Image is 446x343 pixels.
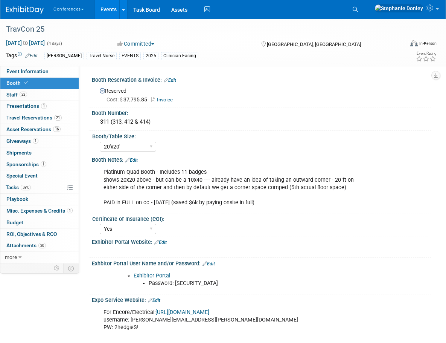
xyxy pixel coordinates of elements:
div: Exhbitor Portal User Name and/or Password: [92,258,431,268]
a: Playbook [0,194,79,205]
span: 1 [33,138,38,144]
span: more [5,254,17,260]
td: Tags [6,52,38,60]
a: [URL][DOMAIN_NAME] [155,309,209,315]
span: Playbook [6,196,28,202]
div: Event Rating [416,52,436,55]
span: to [22,40,29,46]
span: ROI, Objectives & ROO [6,231,57,237]
a: Booth [0,78,79,89]
a: Staff22 [0,89,79,101]
div: Clinician-Facing [161,52,198,60]
span: 37,795.85 [107,96,150,103]
a: Edit [148,298,160,303]
span: 22 [20,92,27,97]
span: Travel Reservations [6,115,62,121]
span: [GEOGRAPHIC_DATA], [GEOGRAPHIC_DATA] [267,41,361,47]
div: 2025 [143,52,158,60]
i: Booth reservation complete [24,81,28,85]
div: Booth/Table Size: [92,131,428,140]
div: EVENTS [119,52,141,60]
a: Presentations1 [0,101,79,112]
div: TravCon 25 [3,23,394,36]
span: Cost: $ [107,96,123,103]
span: 59% [21,185,31,190]
div: Booth Reservation & Invoice: [92,74,431,84]
span: Special Event [6,173,38,179]
a: Edit [202,261,215,266]
div: Platinum Quad Booth - Includes 11 badges shows 20x20 above - but can be a 10x40 ---- already have... [98,165,363,210]
span: 1 [67,208,73,213]
div: Certificate of Insurance (COI): [92,213,428,223]
span: Misc. Expenses & Credits [6,208,73,214]
a: Edit [154,240,167,245]
a: more [0,252,79,263]
span: Budget [6,219,23,225]
span: Presentations [6,103,47,109]
img: ExhibitDay [6,6,44,14]
span: 21 [54,115,62,121]
td: Personalize Event Tab Strip [50,263,64,273]
div: [PERSON_NAME] [44,52,84,60]
a: Special Event [0,170,79,182]
img: Stephanie Donley [374,4,423,12]
li: Password: [SECURITY_DATA] [149,280,358,287]
span: 1 [41,103,47,109]
div: In-Person [419,41,437,46]
img: Format-Inperson.png [410,40,418,46]
span: (4 days) [46,41,62,46]
a: Tasks59% [0,182,79,193]
span: Booth [6,80,29,86]
a: Shipments [0,147,79,159]
a: Event Information [0,66,79,77]
div: Exhibitor Portal Website: [92,236,431,246]
span: 30 [38,243,46,248]
a: Exhibitor Portal [134,273,170,279]
a: Travel Reservations21 [0,112,79,124]
div: Expo Service Website: [92,294,431,304]
a: Edit [25,53,38,58]
td: Toggle Event Tabs [64,263,79,273]
div: Booth Number: [92,107,431,117]
div: Travel Nurse [87,52,117,60]
span: Staff [6,92,27,98]
span: Attachments [6,242,46,248]
a: ROI, Objectives & ROO [0,229,79,240]
div: Booth Notes: [92,154,431,164]
span: Giveaways [6,138,38,144]
span: 16 [53,126,61,132]
a: Giveaways1 [0,136,79,147]
span: Tasks [6,184,31,190]
a: Budget [0,217,79,228]
span: Asset Reservations [6,126,61,132]
div: 311 (313, 412 & 414) [97,116,425,128]
span: Shipments [6,150,32,156]
div: Event Format [370,39,437,51]
a: Invoice [151,97,177,103]
span: Event Information [6,68,49,74]
a: Misc. Expenses & Credits1 [0,205,79,217]
a: Asset Reservations16 [0,124,79,135]
a: Edit [125,158,138,163]
div: Reserved [97,85,425,104]
span: 1 [41,161,46,167]
span: Sponsorships [6,161,46,167]
span: [DATE] [DATE] [6,40,45,46]
a: Attachments30 [0,240,79,251]
button: Committed [115,40,157,47]
a: Sponsorships1 [0,159,79,170]
a: Edit [164,78,176,83]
